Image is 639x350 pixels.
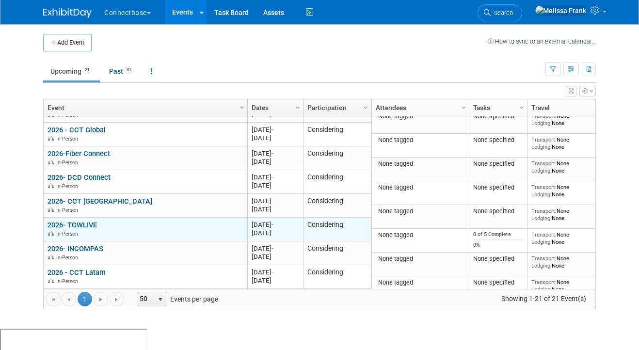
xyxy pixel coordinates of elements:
[252,268,299,276] div: [DATE]
[48,255,54,259] img: In-Person Event
[48,197,152,206] a: 2026- CCT [GEOGRAPHIC_DATA]
[376,255,465,263] div: None tagged
[48,126,106,134] a: 2026 - CCT Global
[252,229,299,237] div: [DATE]
[473,231,524,238] div: 0 of 5 Complete
[473,242,524,249] div: 0%
[531,231,601,245] div: None None
[48,183,54,188] img: In-Person Event
[473,112,524,120] div: None specified
[48,244,103,253] a: 2026- INCOMPAS
[49,296,57,303] span: Go to the first page
[94,292,108,306] a: Go to the next page
[252,253,299,261] div: [DATE]
[376,136,465,144] div: None tagged
[594,99,605,114] a: Column Settings
[303,146,371,170] td: Considering
[531,120,552,127] span: Lodging:
[56,278,81,285] span: In-Person
[56,231,81,237] span: In-Person
[252,99,297,116] a: Dates
[303,123,371,146] td: Considering
[102,62,142,80] a: Past31
[531,112,601,127] div: None None
[473,136,524,144] div: None specified
[376,207,465,215] div: None tagged
[272,245,273,252] span: -
[252,134,299,142] div: [DATE]
[376,99,463,116] a: Attendees
[252,244,299,253] div: [DATE]
[252,205,299,213] div: [DATE]
[531,239,552,245] span: Lodging:
[272,197,273,205] span: -
[294,104,302,111] span: Column Settings
[362,104,369,111] span: Column Settings
[125,292,228,306] span: Events per page
[531,255,557,262] span: Transport:
[535,5,587,16] img: Melissa Frank
[237,99,248,114] a: Column Settings
[124,66,134,74] span: 31
[48,231,54,236] img: In-Person Event
[56,136,81,142] span: In-Person
[531,191,552,198] span: Lodging:
[48,268,106,277] a: 2026 - CCT Latam
[43,62,100,80] a: Upcoming21
[376,231,465,239] div: None tagged
[48,99,241,116] a: Event
[531,160,557,167] span: Transport:
[110,292,124,306] a: Go to the last page
[303,194,371,218] td: Considering
[531,279,601,293] div: None None
[473,184,524,191] div: None specified
[531,279,557,286] span: Transport:
[531,184,601,198] div: None None
[460,104,467,111] span: Column Settings
[361,99,371,114] a: Column Settings
[303,218,371,241] td: Considering
[48,159,54,164] img: In-Person Event
[478,4,522,21] a: Search
[48,221,97,229] a: 2026- TCWLIVE
[473,279,524,286] div: None specified
[252,276,299,285] div: [DATE]
[62,292,76,306] a: Go to the previous page
[56,159,81,166] span: In-Person
[272,221,273,228] span: -
[491,9,513,16] span: Search
[307,99,365,116] a: Participation
[473,255,524,263] div: None specified
[376,112,465,120] div: None tagged
[531,136,557,143] span: Transport:
[252,149,299,158] div: [DATE]
[531,262,552,269] span: Lodging:
[531,231,557,238] span: Transport:
[82,66,93,74] span: 21
[531,184,557,191] span: Transport:
[531,255,601,269] div: None None
[238,104,246,111] span: Column Settings
[531,215,552,222] span: Lodging:
[56,183,81,190] span: In-Person
[48,278,54,283] img: In-Person Event
[78,292,92,306] span: 1
[252,173,299,181] div: [DATE]
[531,160,601,174] div: None None
[48,149,110,158] a: 2026-Fiber Connect
[43,8,92,18] img: ExhibitDay
[43,34,92,51] button: Add Event
[56,255,81,261] span: In-Person
[531,136,601,150] div: None None
[473,207,524,215] div: None specified
[376,184,465,191] div: None tagged
[473,160,524,168] div: None specified
[488,38,596,45] a: How to sync to an external calendar...
[473,99,521,116] a: Tasks
[272,150,273,157] span: -
[303,265,371,289] td: Considering
[493,292,595,305] span: Showing 1-21 of 21 Event(s)
[252,221,299,229] div: [DATE]
[303,241,371,265] td: Considering
[531,99,598,116] a: Travel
